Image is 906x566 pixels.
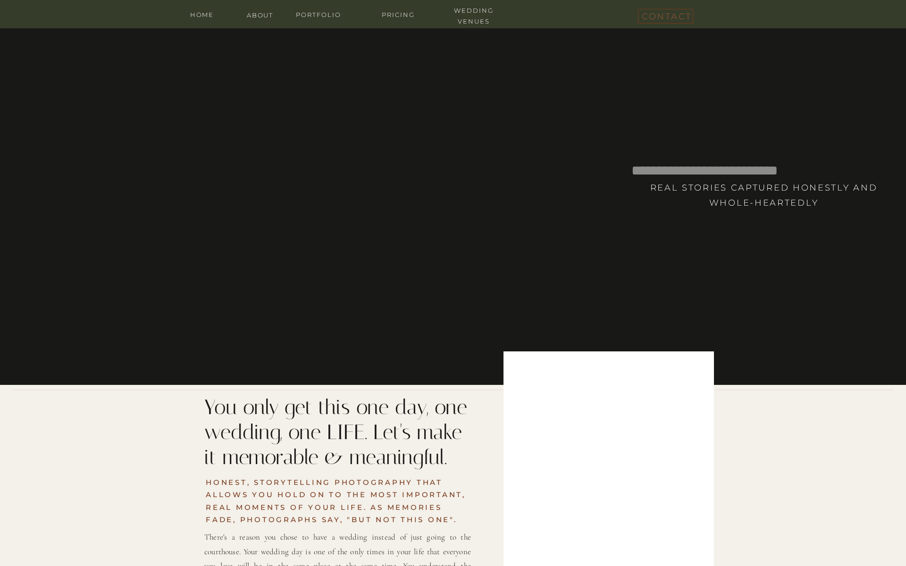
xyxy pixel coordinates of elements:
h2: honest, STORYTELLING PHOTOGRAPHY that ALLOWS YOU HOLD ON TO THE MOST IMPORTANt, REAL moments OF Y... [206,476,471,535]
a: home [183,9,221,18]
a: Pricing [370,9,427,18]
a: contact [642,9,689,20]
a: wedding venues [445,5,502,14]
a: portfolio [290,9,347,18]
h3: Real stories captured honestly and whole-heartedly [646,180,881,222]
a: about [241,10,279,19]
h2: You only get this one day, one wedding, one LIFE. Let's make it memorable & meaningful. [204,395,471,471]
